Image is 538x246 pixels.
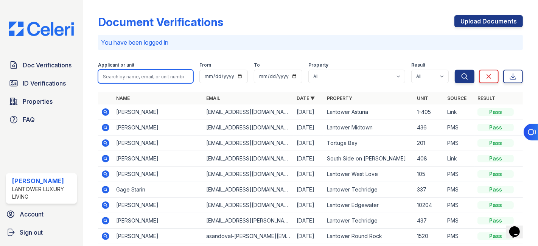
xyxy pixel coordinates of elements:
[454,15,523,27] a: Upload Documents
[324,151,414,167] td: South Side on [PERSON_NAME]
[327,95,352,101] a: Property
[414,213,444,229] td: 437
[477,186,514,193] div: Pass
[6,112,77,127] a: FAQ
[324,229,414,244] td: Lantower Round Rock
[477,108,514,116] div: Pass
[294,182,324,198] td: [DATE]
[414,104,444,120] td: 1-405
[12,176,74,185] div: [PERSON_NAME]
[113,151,203,167] td: [PERSON_NAME]
[20,228,43,237] span: Sign out
[6,58,77,73] a: Doc Verifications
[411,62,425,68] label: Result
[444,182,474,198] td: PMS
[294,198,324,213] td: [DATE]
[444,104,474,120] td: Link
[294,151,324,167] td: [DATE]
[444,198,474,213] td: PMS
[254,62,260,68] label: To
[12,185,74,201] div: Lantower Luxury Living
[506,216,530,238] iframe: chat widget
[477,217,514,224] div: Pass
[113,120,203,135] td: [PERSON_NAME]
[477,95,495,101] a: Result
[444,151,474,167] td: Link
[203,104,293,120] td: [EMAIL_ADDRESS][DOMAIN_NAME]
[294,229,324,244] td: [DATE]
[414,229,444,244] td: 1520
[444,229,474,244] td: PMS
[23,61,72,70] span: Doc Verifications
[444,135,474,151] td: PMS
[20,210,44,219] span: Account
[6,94,77,109] a: Properties
[477,139,514,147] div: Pass
[101,38,520,47] p: You have been logged in
[203,213,293,229] td: [EMAIL_ADDRESS][PERSON_NAME][DOMAIN_NAME]
[477,201,514,209] div: Pass
[23,97,53,106] span: Properties
[417,95,428,101] a: Unit
[414,167,444,182] td: 105
[203,135,293,151] td: [EMAIL_ADDRESS][DOMAIN_NAME]
[203,182,293,198] td: [EMAIL_ADDRESS][DOMAIN_NAME]
[447,95,466,101] a: Source
[113,135,203,151] td: [PERSON_NAME]
[308,62,328,68] label: Property
[324,120,414,135] td: Lantower Midtown
[113,182,203,198] td: Gage Starin
[199,62,211,68] label: From
[414,151,444,167] td: 408
[113,167,203,182] td: [PERSON_NAME]
[113,198,203,213] td: [PERSON_NAME]
[206,95,220,101] a: Email
[3,207,80,222] a: Account
[294,120,324,135] td: [DATE]
[203,120,293,135] td: [EMAIL_ADDRESS][DOMAIN_NAME]
[444,167,474,182] td: PMS
[3,225,80,240] a: Sign out
[414,135,444,151] td: 201
[98,15,223,29] div: Document Verifications
[23,115,35,124] span: FAQ
[203,229,293,244] td: asandoval-[PERSON_NAME][EMAIL_ADDRESS][DOMAIN_NAME]
[477,124,514,131] div: Pass
[113,104,203,120] td: [PERSON_NAME]
[116,95,130,101] a: Name
[203,198,293,213] td: [EMAIL_ADDRESS][DOMAIN_NAME]
[414,198,444,213] td: 10204
[294,213,324,229] td: [DATE]
[294,104,324,120] td: [DATE]
[477,170,514,178] div: Pass
[98,62,134,68] label: Applicant or unit
[324,182,414,198] td: Lantower Techridge
[297,95,315,101] a: Date ▼
[203,151,293,167] td: [EMAIL_ADDRESS][DOMAIN_NAME]
[113,213,203,229] td: [PERSON_NAME]
[477,155,514,162] div: Pass
[203,167,293,182] td: [EMAIL_ADDRESS][DOMAIN_NAME]
[324,135,414,151] td: Tortuga Bay
[444,120,474,135] td: PMS
[444,213,474,229] td: PMS
[324,213,414,229] td: Lantower Techridge
[324,104,414,120] td: Lantower Asturia
[23,79,66,88] span: ID Verifications
[3,22,80,36] img: CE_Logo_Blue-a8612792a0a2168367f1c8372b55b34899dd931a85d93a1a3d3e32e68fde9ad4.png
[294,167,324,182] td: [DATE]
[414,182,444,198] td: 337
[6,76,77,91] a: ID Verifications
[294,135,324,151] td: [DATE]
[324,198,414,213] td: Lantower Edgewater
[98,70,193,83] input: Search by name, email, or unit number
[477,232,514,240] div: Pass
[414,120,444,135] td: 436
[113,229,203,244] td: [PERSON_NAME]
[324,167,414,182] td: Lantower West Love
